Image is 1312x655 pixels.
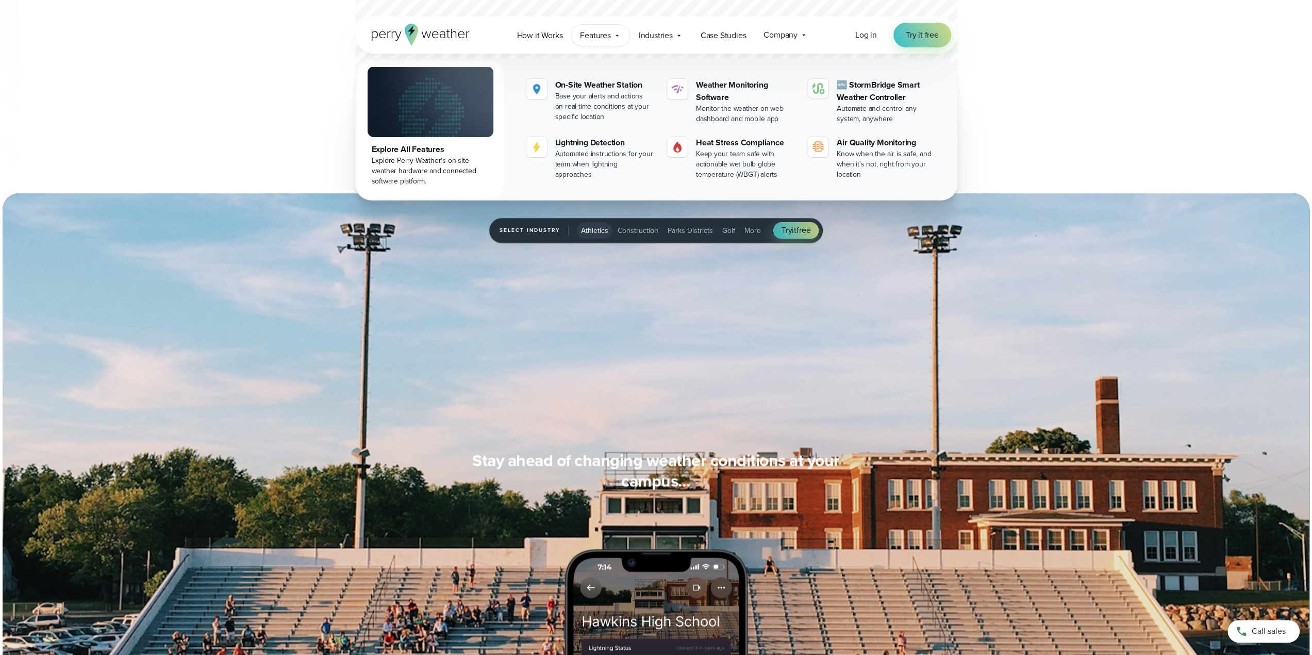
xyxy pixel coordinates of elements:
[668,225,713,236] span: Parks Districts
[718,222,739,239] button: Golf
[577,222,612,239] button: Athletics
[837,79,936,104] div: 🆕 StormBridge Smart Weather Controller
[500,224,569,237] span: Select Industry
[530,83,543,95] img: perry weather location
[357,60,504,198] a: Explore All Features Explore Perry Weather's on-site weather hardware and connected software plat...
[812,141,824,153] img: aqi-icon.svg
[671,141,684,153] img: perry weather heat
[696,104,795,124] div: Monitor the weather on web dashboard and mobile app
[893,23,951,47] a: Try it free
[517,29,563,42] span: How it Works
[722,225,735,236] span: Golf
[792,224,796,236] span: it
[1252,625,1286,637] span: Call sales
[812,83,824,94] img: stormbridge-icon-V6.svg
[701,29,746,42] span: Case Studies
[555,149,655,180] div: Automated instructions for your team when lightning approaches
[837,149,936,180] div: Know when the air is safe, and when it's not, right from your location
[522,75,659,126] a: perry weather location On-Site Weather Station Base your alerts and actions on real-time conditio...
[855,29,877,41] a: Log in
[837,137,936,149] div: Air Quality Monitoring
[804,75,940,128] a: 🆕 StormBridge Smart Weather Controller Automate and control any system, anywhere
[1227,620,1300,643] a: Call sales
[906,29,939,41] span: Try it free
[773,222,819,239] a: Tryitfree
[530,141,543,153] img: lightning-icon.svg
[837,104,936,124] div: Automate and control any system, anywhere
[555,91,655,122] div: Base your alerts and actions on real-time conditions at your specific location
[696,79,795,104] div: Weather Monitoring Software
[639,29,673,42] span: Industries
[618,225,658,236] span: Construction
[663,222,717,239] button: Parks Districts
[782,224,810,237] span: Try free
[692,25,755,46] a: Case Studies
[372,156,489,187] div: Explore Perry Weather's on-site weather hardware and connected software platform.
[581,225,608,236] span: Athletics
[663,132,800,184] a: perry weather heat Heat Stress Compliance Keep your team safe with actionable wet bulb globe temp...
[522,132,659,184] a: Lightning Detection Automated instructions for your team when lightning approaches
[740,222,765,239] button: More
[763,29,798,41] span: Company
[744,225,761,236] span: More
[580,29,610,42] span: Features
[663,75,800,128] a: Weather Monitoring Software Monitor the weather on web dashboard and mobile app
[555,79,655,91] div: On-Site Weather Station
[458,450,854,491] h3: Stay ahead of changing weather conditions at your campus…
[696,149,795,180] div: Keep your team safe with actionable wet bulb globe temperature (WBGT) alerts
[508,25,572,46] a: How it Works
[671,83,684,95] img: software-icon.svg
[804,132,940,184] a: Air Quality Monitoring Know when the air is safe, and when it's not, right from your location
[372,143,489,156] div: Explore All Features
[696,137,795,149] div: Heat Stress Compliance
[613,222,662,239] button: Construction
[555,137,655,149] div: Lightning Detection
